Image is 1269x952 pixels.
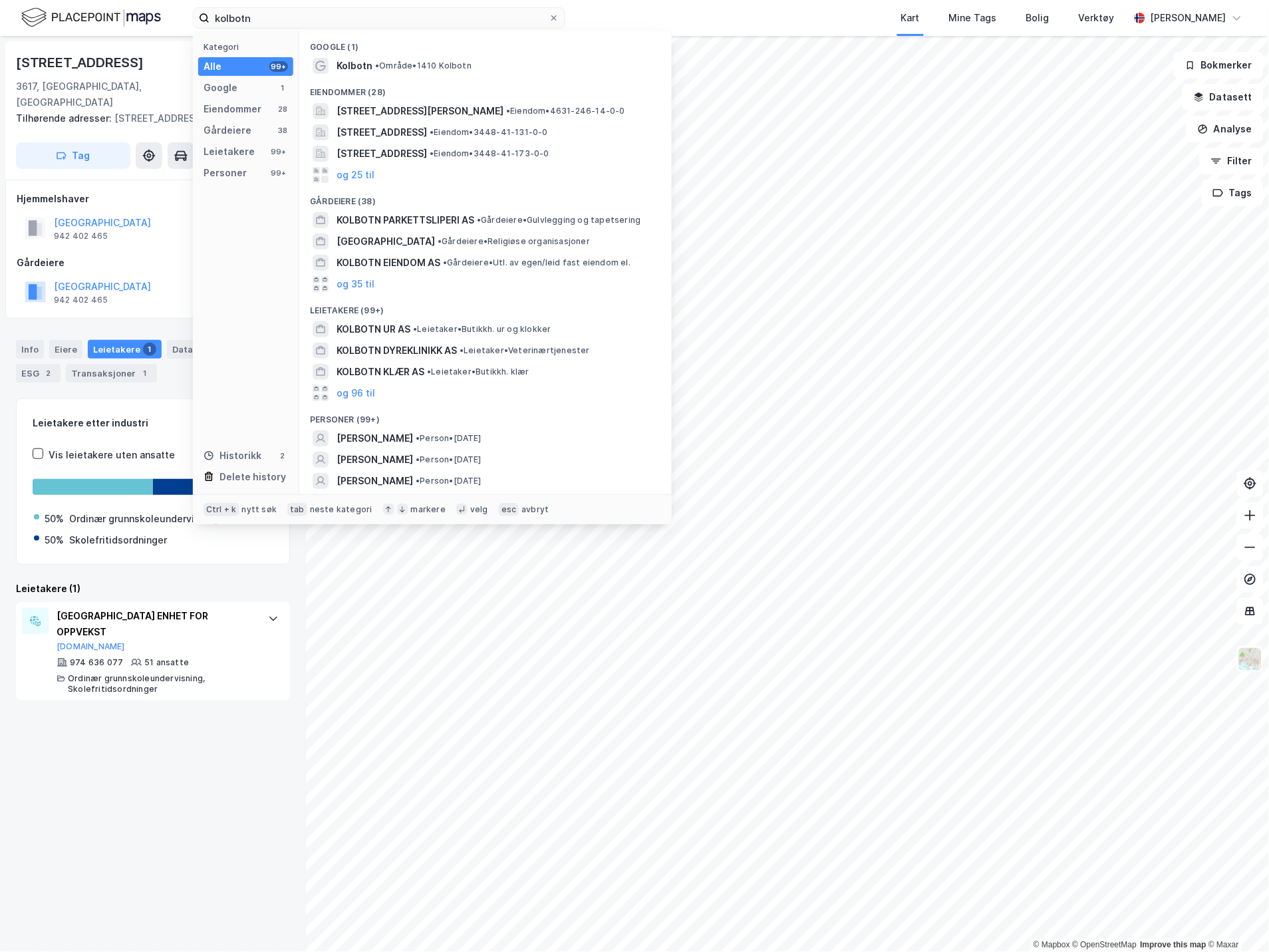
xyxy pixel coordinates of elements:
button: Datasett [1183,84,1264,110]
div: avbryt [521,504,549,515]
div: Alle [204,59,221,75]
div: 942 402 465 [54,295,108,305]
div: 50% [45,511,64,527]
span: KOLBOTN PARKETTSLIPERI AS [337,212,474,228]
span: • [416,454,420,464]
img: Z [1238,647,1263,672]
span: [STREET_ADDRESS] [337,146,427,162]
div: Eiendommer (28) [299,77,672,100]
div: Leietakere [88,340,162,359]
span: Leietaker • Butikkh. ur og klokker [413,324,551,335]
button: og 25 til [337,167,374,183]
span: [PERSON_NAME] [337,473,413,489]
div: Personer [204,165,247,181]
div: [PERSON_NAME] [1151,10,1226,26]
div: Delete history [219,469,286,485]
div: 942 402 465 [54,231,108,241]
span: • [506,106,510,116]
div: 99+ [269,168,288,178]
span: Person • [DATE] [416,476,482,486]
span: • [430,148,434,158]
div: esc [499,503,519,516]
span: Leietaker • Veterinærtjenester [460,345,590,356]
div: Info [16,340,44,359]
div: Leietakere [204,144,255,160]
a: Mapbox [1034,941,1070,950]
span: [STREET_ADDRESS] [337,124,427,140]
div: Mine Tags [949,10,997,26]
div: [STREET_ADDRESS] [16,110,279,126]
span: [PERSON_NAME] [337,452,413,468]
span: • [477,215,481,225]
div: neste kategori [310,504,372,515]
div: Kontrollprogram for chat [1202,888,1269,952]
div: Kategori [204,42,293,52]
div: 2 [277,450,288,461]
div: Google [204,80,237,96]
span: Gårdeiere • Religiøse organisasjoner [438,236,590,247]
div: Gårdeiere (38) [299,186,672,210]
iframe: Chat Widget [1202,888,1269,952]
span: • [413,324,417,334]
button: og 35 til [337,276,374,292]
span: Eiendom • 3448-41-131-0-0 [430,127,548,138]
span: Tilhørende adresser: [16,112,114,124]
span: Person • [DATE] [416,433,482,444]
span: Gårdeiere • Utl. av egen/leid fast eiendom el. [443,257,631,268]
span: • [460,345,464,355]
span: [PERSON_NAME] [337,430,413,446]
div: 1 [143,343,156,356]
span: Person • [DATE] [416,454,482,465]
div: 28 [277,104,288,114]
div: Gårdeiere [17,255,289,271]
span: KOLBOTN EIENDOM AS [337,255,440,271]
div: [STREET_ADDRESS] [16,52,146,73]
div: 1 [277,82,288,93]
button: Analyse [1187,116,1264,142]
div: 51 ansatte [144,657,189,668]
span: Eiendom • 3448-41-173-0-0 [430,148,549,159]
span: • [416,433,420,443]
span: Gårdeiere • Gulvlegging og tapetsering [477,215,640,226]
div: Gårdeiere [204,122,251,138]
div: Eiendommer [204,101,261,117]
div: [GEOGRAPHIC_DATA] ENHET FOR OPPVEKST [57,608,255,640]
div: markere [411,504,446,515]
div: tab [287,503,307,516]
button: [DOMAIN_NAME] [57,641,125,652]
span: • [427,367,431,377]
span: KOLBOTN KLÆR AS [337,364,424,380]
div: 99+ [269,61,288,72]
div: Ordinær grunnskoleundervisning [69,511,219,527]
div: Leietakere (99+) [299,295,672,319]
button: og 96 til [337,385,375,401]
div: 38 [277,125,288,136]
div: Hjemmelshaver [17,191,289,207]
div: 3617, [GEOGRAPHIC_DATA], [GEOGRAPHIC_DATA] [16,79,210,110]
button: Filter [1200,148,1264,174]
div: Kart [901,10,920,26]
input: Søk på adresse, matrikkel, gårdeiere, leietakere eller personer [210,8,549,28]
div: ESG [16,364,61,383]
div: Eiere [49,340,82,359]
div: Historikk [204,448,261,464]
span: Eiendom • 4631-246-14-0-0 [506,106,625,116]
div: Datasett [167,340,233,359]
button: Bokmerker [1174,52,1264,79]
span: [STREET_ADDRESS][PERSON_NAME] [337,103,503,119]
button: Tag [16,142,130,169]
span: • [438,236,442,246]
button: Tags [1202,180,1264,206]
img: logo.f888ab2527a4732fd821a326f86c7f29.svg [21,6,161,29]
span: • [443,257,447,267]
div: 974 636 077 [70,657,123,668]
div: 1 [138,367,152,380]
div: Transaksjoner [66,364,157,383]
span: KOLBOTN DYREKLINIKK AS [337,343,457,359]
a: OpenStreetMap [1073,941,1137,950]
span: KOLBOTN UR AS [337,321,410,337]
span: Kolbotn [337,58,372,74]
span: [GEOGRAPHIC_DATA] [337,234,435,249]
div: Ordinær grunnskoleundervisning, Skolefritidsordninger [68,673,255,695]
span: Område • 1410 Kolbotn [375,61,472,71]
